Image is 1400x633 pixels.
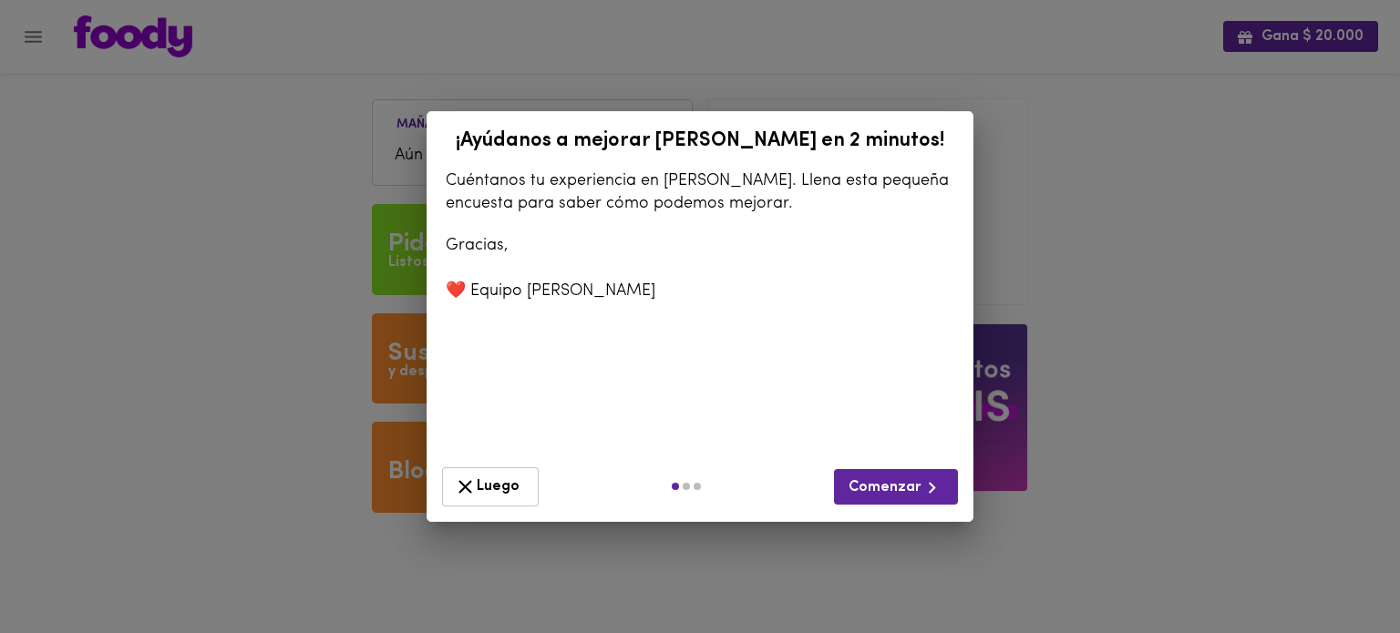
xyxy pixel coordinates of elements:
span: Luego [454,475,527,498]
h2: ¡Ayúdanos a mejorar [PERSON_NAME] en 2 minutos! [437,130,963,152]
span: Comenzar [849,476,943,499]
iframe: Messagebird Livechat Widget [1294,527,1382,615]
button: Luego [442,467,539,506]
p: Cuéntanos tu experiencia en [PERSON_NAME]. Llena esta pequeña encuesta para saber cómo podemos me... [446,170,954,216]
p: Gracias, ❤️ Equipo [PERSON_NAME] [446,235,954,304]
button: Comenzar [834,469,958,505]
